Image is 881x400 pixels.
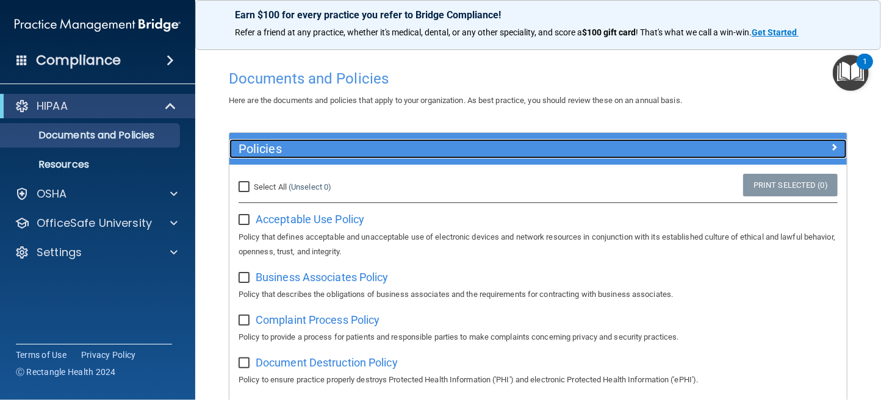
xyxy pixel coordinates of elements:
[239,287,838,302] p: Policy that describes the obligations of business associates and the requirements for contracting...
[239,373,838,387] p: Policy to ensure practice properly destroys Protected Health Information ('PHI') and electronic P...
[235,27,582,37] span: Refer a friend at any practice, whether it's medical, dental, or any other speciality, and score a
[37,187,67,201] p: OSHA
[81,349,136,361] a: Privacy Policy
[8,159,174,171] p: Resources
[15,99,177,113] a: HIPAA
[582,27,636,37] strong: $100 gift card
[239,139,838,159] a: Policies
[256,313,379,326] span: Complaint Process Policy
[37,216,152,230] p: OfficeSafe University
[16,349,67,361] a: Terms of Use
[37,245,82,260] p: Settings
[239,142,683,155] h5: Policies
[15,187,178,201] a: OSHA
[752,27,799,37] a: Get Started
[239,330,838,345] p: Policy to provide a process for patients and responsible parties to make complaints concerning pr...
[833,55,869,91] button: Open Resource Center, 1 new notification
[636,27,752,37] span: ! That's what we call a win-win.
[15,245,178,260] a: Settings
[256,271,389,284] span: Business Associates Policy
[254,182,287,191] span: Select All
[16,366,116,378] span: Ⓒ Rectangle Health 2024
[239,182,253,192] input: Select All (Unselect 0)
[15,13,181,37] img: PMB logo
[229,96,682,105] span: Here are the documents and policies that apply to your organization. As best practice, you should...
[239,230,838,259] p: Policy that defines acceptable and unacceptable use of electronic devices and network resources i...
[229,71,847,87] h4: Documents and Policies
[37,99,68,113] p: HIPAA
[8,129,174,141] p: Documents and Policies
[15,216,178,230] a: OfficeSafe University
[256,213,364,226] span: Acceptable Use Policy
[36,52,121,69] h4: Compliance
[863,62,867,77] div: 1
[256,356,398,369] span: Document Destruction Policy
[743,174,838,196] a: Print Selected (0)
[289,182,331,191] a: (Unselect 0)
[752,27,797,37] strong: Get Started
[235,9,841,21] p: Earn $100 for every practice you refer to Bridge Compliance!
